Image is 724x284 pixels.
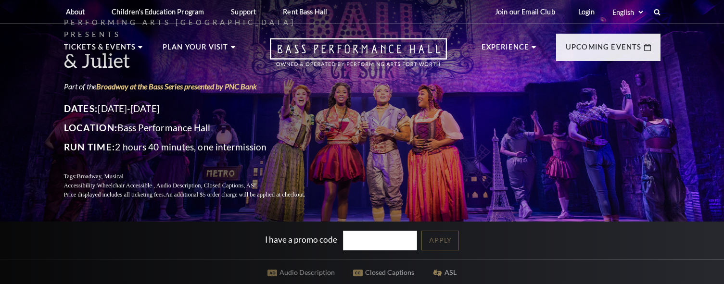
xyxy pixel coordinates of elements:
p: Upcoming Events [566,41,642,59]
select: Select: [610,8,645,17]
p: Plan Your Visit [163,41,229,59]
p: [DATE]-[DATE] [64,101,329,116]
p: Tags: [64,172,329,181]
p: About [66,8,85,16]
p: Tickets & Events [64,41,136,59]
p: Bass Performance Hall [64,120,329,136]
span: Location: [64,122,118,133]
span: An additional $5 order charge will be applied at checkout. [165,191,305,198]
p: Price displayed includes all ticketing fees. [64,190,329,199]
span: Wheelchair Accessible , Audio Description, Closed Captions, ASL [97,182,257,189]
a: Broadway at the Bass Series presented by PNC Bank [96,82,257,91]
span: Broadway, Musical [76,173,123,180]
label: I have a promo code [265,235,337,245]
p: Rent Bass Hall [283,8,327,16]
p: Support [231,8,256,16]
p: Part of the [64,81,329,92]
span: Run Time: [64,141,115,152]
p: Experience [482,41,530,59]
span: Dates: [64,103,98,114]
p: Children's Education Program [112,8,204,16]
p: Accessibility: [64,181,329,190]
p: 2 hours 40 minutes, one intermission [64,139,329,155]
